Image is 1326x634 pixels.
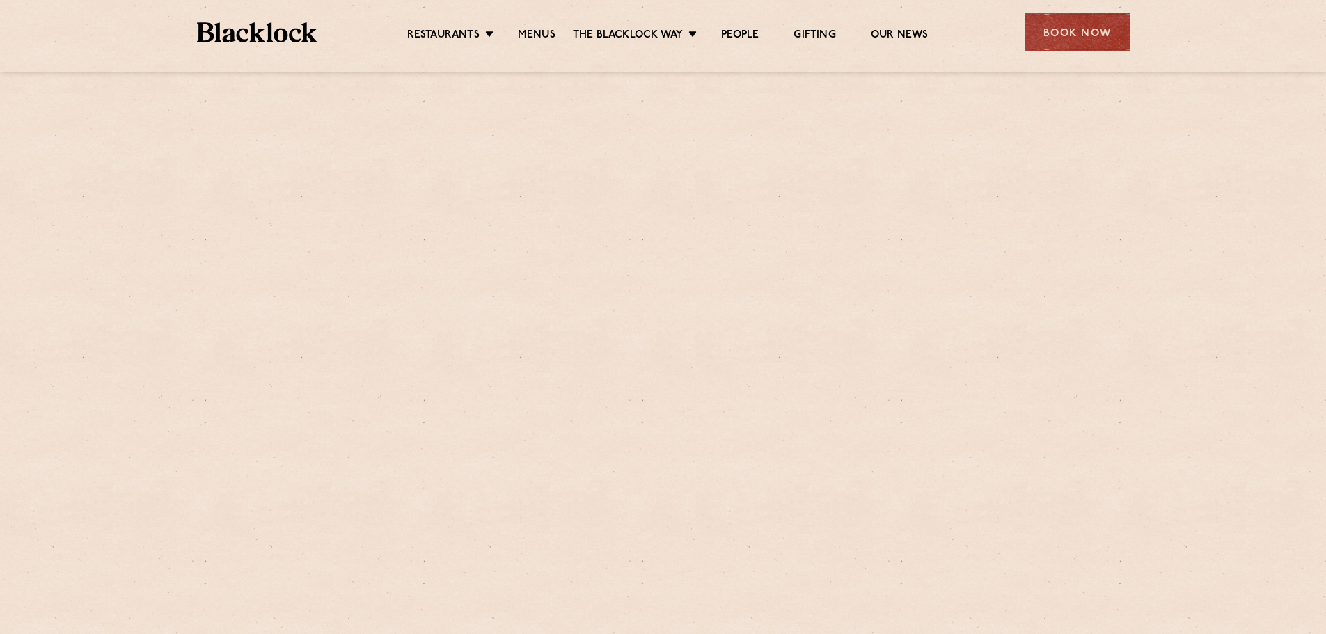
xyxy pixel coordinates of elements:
[518,29,555,44] a: Menus
[573,29,683,44] a: The Blacklock Way
[1025,13,1130,51] div: Book Now
[721,29,759,44] a: People
[871,29,929,44] a: Our News
[794,29,835,44] a: Gifting
[197,22,317,42] img: BL_Textured_Logo-footer-cropped.svg
[407,29,480,44] a: Restaurants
